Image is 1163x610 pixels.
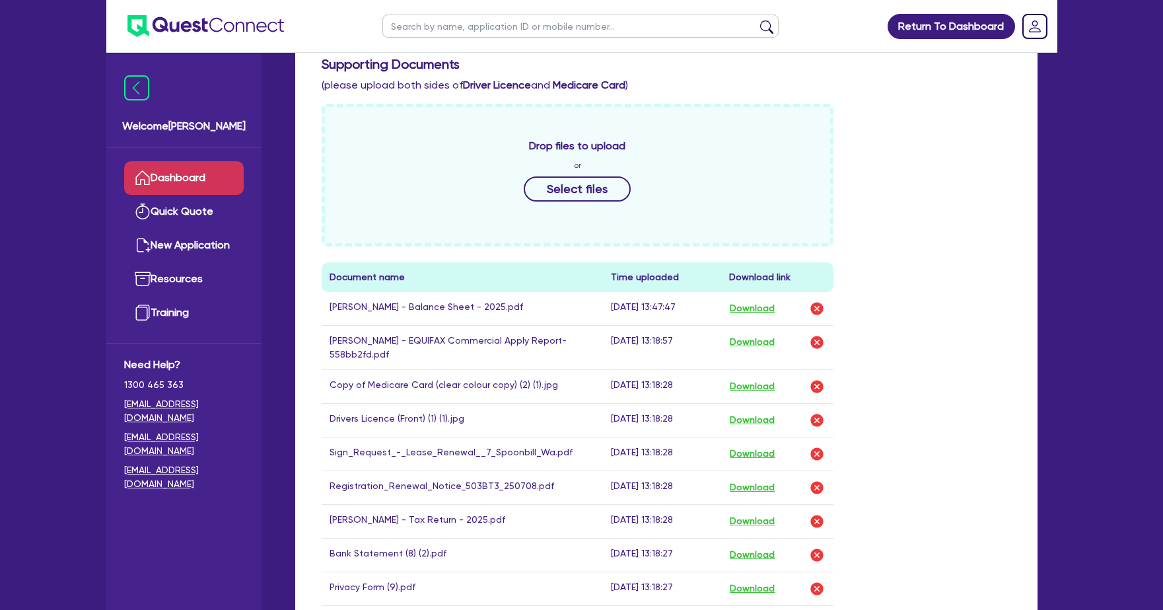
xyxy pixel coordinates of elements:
[322,262,604,292] th: Document name
[729,378,775,395] button: Download
[603,292,721,326] td: [DATE] 13:47:47
[322,325,604,369] td: [PERSON_NAME] - EQUIFAX Commercial Apply Report-558bb2fd.pdf
[729,580,775,597] button: Download
[322,292,604,326] td: [PERSON_NAME] - Balance Sheet - 2025.pdf
[529,138,625,154] span: Drop files to upload
[124,397,244,425] a: [EMAIL_ADDRESS][DOMAIN_NAME]
[1018,9,1052,44] a: Dropdown toggle
[809,379,825,395] img: delete-icon
[603,437,721,471] td: [DATE] 13:18:28
[382,15,779,38] input: Search by name, application ID or mobile number...
[124,195,244,229] a: Quick Quote
[322,403,604,437] td: Drivers Licence (Front) (1) (1).jpg
[888,14,1015,39] a: Return To Dashboard
[124,296,244,330] a: Training
[124,262,244,296] a: Resources
[729,513,775,530] button: Download
[322,369,604,403] td: Copy of Medicare Card (clear colour copy) (2) (1).jpg
[553,79,625,91] b: Medicare Card
[124,229,244,262] a: New Application
[603,471,721,504] td: [DATE] 13:18:28
[322,538,604,572] td: Bank Statement (8) (2).pdf
[135,305,151,321] img: training
[322,471,604,504] td: Registration_Renewal_Notice_503BT3_250708.pdf
[322,437,604,471] td: Sign_Request_-_Lease_Renewal__7_Spoonbill_Wa.pdf
[729,412,775,429] button: Download
[809,446,825,462] img: delete-icon
[809,301,825,317] img: delete-icon
[809,547,825,563] img: delete-icon
[524,176,631,202] button: Select files
[603,403,721,437] td: [DATE] 13:18:28
[124,161,244,195] a: Dashboard
[322,504,604,538] td: [PERSON_NAME] - Tax Return - 2025.pdf
[603,262,721,292] th: Time uploaded
[322,572,604,605] td: Privacy Form (9).pdf
[729,334,775,351] button: Download
[809,412,825,428] img: delete-icon
[127,15,284,37] img: quest-connect-logo-blue
[124,378,244,392] span: 1300 465 363
[809,334,825,350] img: delete-icon
[322,79,628,91] span: (please upload both sides of and )
[809,480,825,496] img: delete-icon
[809,514,825,529] img: delete-icon
[322,56,1011,72] h3: Supporting Documents
[603,572,721,605] td: [DATE] 13:18:27
[603,369,721,403] td: [DATE] 13:18:28
[122,118,246,134] span: Welcome [PERSON_NAME]
[124,75,149,100] img: icon-menu-close
[721,262,833,292] th: Download link
[135,237,151,253] img: new-application
[603,504,721,538] td: [DATE] 13:18:28
[124,463,244,491] a: [EMAIL_ADDRESS][DOMAIN_NAME]
[603,325,721,369] td: [DATE] 13:18:57
[574,159,581,171] span: or
[124,430,244,458] a: [EMAIL_ADDRESS][DOMAIN_NAME]
[729,479,775,496] button: Download
[135,271,151,287] img: resources
[603,538,721,572] td: [DATE] 13:18:27
[809,581,825,597] img: delete-icon
[124,357,244,373] span: Need Help?
[463,79,531,91] b: Driver Licence
[729,445,775,463] button: Download
[729,547,775,564] button: Download
[729,300,775,317] button: Download
[135,204,151,219] img: quick-quote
